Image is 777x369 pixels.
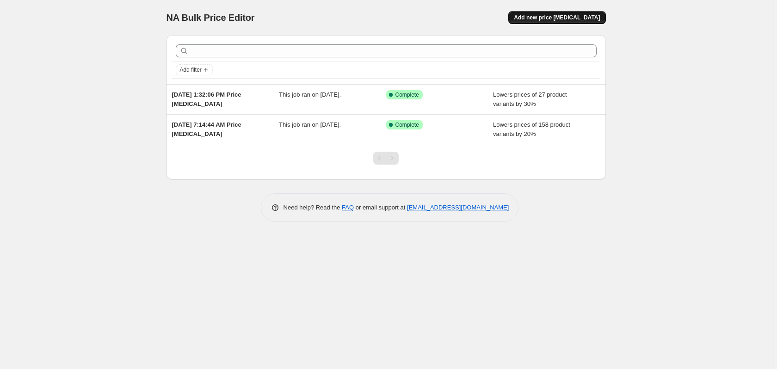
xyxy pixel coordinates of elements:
[172,121,241,137] span: [DATE] 7:14:44 AM Price [MEDICAL_DATA]
[342,204,354,211] a: FAQ
[279,91,341,98] span: This job ran on [DATE].
[166,12,255,23] span: NA Bulk Price Editor
[172,91,241,107] span: [DATE] 1:32:06 PM Price [MEDICAL_DATA]
[279,121,341,128] span: This job ran on [DATE].
[514,14,600,21] span: Add new price [MEDICAL_DATA]
[284,204,342,211] span: Need help? Read the
[508,11,605,24] button: Add new price [MEDICAL_DATA]
[176,64,213,75] button: Add filter
[493,121,570,137] span: Lowers prices of 158 product variants by 20%
[395,91,419,98] span: Complete
[395,121,419,129] span: Complete
[180,66,202,74] span: Add filter
[407,204,509,211] a: [EMAIL_ADDRESS][DOMAIN_NAME]
[354,204,407,211] span: or email support at
[373,152,399,165] nav: Pagination
[493,91,567,107] span: Lowers prices of 27 product variants by 30%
